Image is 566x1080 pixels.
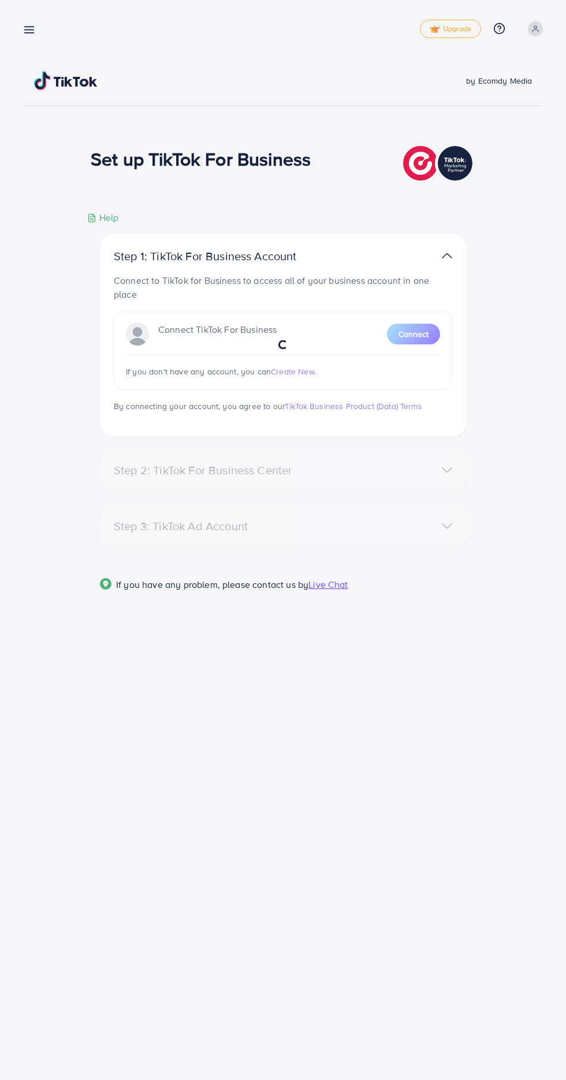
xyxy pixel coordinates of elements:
[430,25,471,33] span: Upgrade
[430,25,440,33] img: tick
[466,75,532,87] span: by Ecomdy Media
[403,143,475,183] img: TikTok partner
[100,578,111,590] img: Popup guide
[442,247,452,264] img: TikTok partner
[114,249,333,263] p: Step 1: TikTok For Business Account
[420,20,481,38] a: tickUpgrade
[34,72,98,90] img: TikTok
[87,211,119,224] div: Help
[91,148,311,170] h1: Set up TikTok For Business
[116,578,308,591] span: If you have any problem, please contact us by
[308,578,348,591] span: Live Chat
